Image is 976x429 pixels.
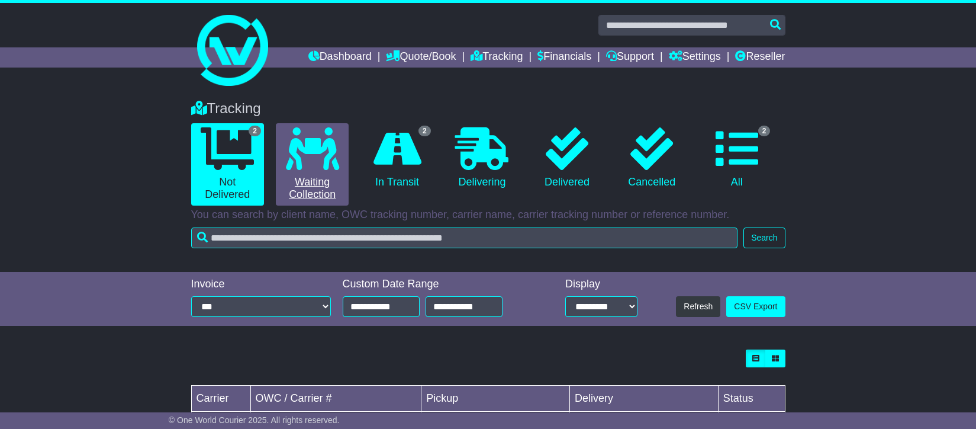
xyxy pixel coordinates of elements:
[743,228,785,248] button: Search
[191,209,785,222] p: You can search by client name, OWC tracking number, carrier name, carrier tracking number or refe...
[446,123,518,193] a: Delivering
[565,278,637,291] div: Display
[250,386,421,412] td: OWC / Carrier #
[360,123,433,193] a: 2 In Transit
[606,47,654,68] a: Support
[191,278,331,291] div: Invoice
[471,47,523,68] a: Tracking
[169,415,340,425] span: © One World Courier 2025. All rights reserved.
[418,126,431,136] span: 2
[191,386,250,412] td: Carrier
[700,123,773,193] a: 2 All
[569,386,718,412] td: Delivery
[758,126,771,136] span: 2
[669,47,721,68] a: Settings
[616,123,688,193] a: Cancelled
[735,47,785,68] a: Reseller
[185,100,791,117] div: Tracking
[386,47,456,68] a: Quote/Book
[676,296,720,317] button: Refresh
[530,123,603,193] a: Delivered
[421,386,570,412] td: Pickup
[726,296,785,317] a: CSV Export
[537,47,591,68] a: Financials
[343,278,533,291] div: Custom Date Range
[718,386,785,412] td: Status
[308,47,372,68] a: Dashboard
[191,123,264,206] a: 2 Not Delivered
[276,123,349,206] a: Waiting Collection
[249,126,261,136] span: 2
